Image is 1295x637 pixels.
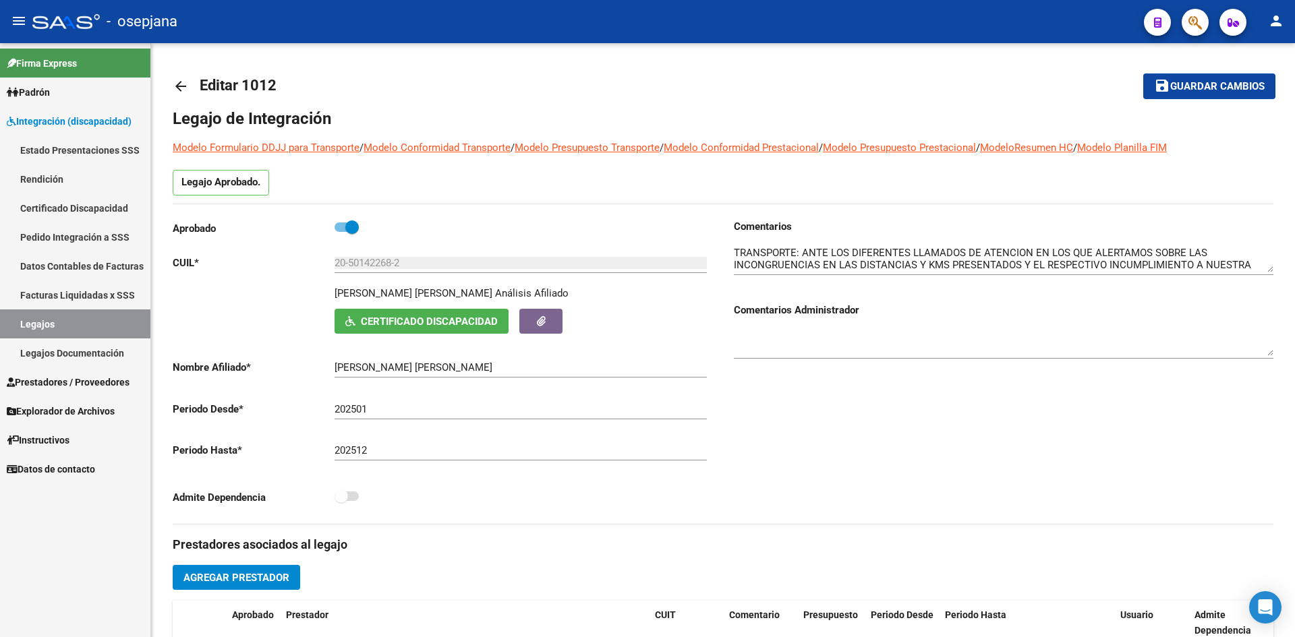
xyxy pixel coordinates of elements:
p: Aprobado [173,221,335,236]
a: Modelo Presupuesto Transporte [515,142,660,154]
span: Agregar Prestador [183,572,289,584]
span: Instructivos [7,433,69,448]
mat-icon: arrow_back [173,78,189,94]
button: Agregar Prestador [173,565,300,590]
p: Legajo Aprobado. [173,170,269,195]
span: Explorador de Archivos [7,404,115,419]
span: Firma Express [7,56,77,71]
span: Presupuesto [803,609,858,620]
a: Modelo Planilla FIM [1077,142,1167,154]
span: Certificado Discapacidad [361,315,498,328]
p: Periodo Hasta [173,443,335,458]
mat-icon: menu [11,13,27,29]
span: Comentario [729,609,780,620]
h3: Prestadores asociados al legajo [173,535,1273,554]
span: Prestador [286,609,328,620]
a: Modelo Formulario DDJJ para Transporte [173,142,359,154]
span: CUIT [655,609,676,620]
mat-icon: person [1268,13,1284,29]
h1: Legajo de Integración [173,108,1273,129]
span: Guardar cambios [1170,81,1265,93]
button: Guardar cambios [1143,73,1275,98]
span: Integración (discapacidad) [7,114,132,129]
span: Editar 1012 [200,77,277,94]
a: Modelo Conformidad Transporte [364,142,511,154]
p: Admite Dependencia [173,490,335,505]
mat-icon: save [1154,78,1170,94]
a: Modelo Presupuesto Prestacional [823,142,976,154]
div: Open Intercom Messenger [1249,591,1282,624]
span: Usuario [1120,609,1153,620]
span: Datos de contacto [7,462,95,477]
p: Periodo Desde [173,402,335,417]
p: Nombre Afiliado [173,360,335,375]
p: CUIL [173,255,335,270]
h3: Comentarios Administrador [734,303,1273,317]
span: Periodo Hasta [945,609,1006,620]
span: Padrón [7,85,50,100]
h3: Comentarios [734,219,1273,234]
span: Admite Dependencia [1195,609,1251,636]
button: Certificado Discapacidad [335,309,509,334]
p: [PERSON_NAME] [PERSON_NAME] [335,286,492,301]
span: - osepjana [107,7,177,36]
div: Análisis Afiliado [495,286,569,301]
a: ModeloResumen HC [980,142,1073,154]
a: Modelo Conformidad Prestacional [664,142,819,154]
span: Prestadores / Proveedores [7,375,129,390]
span: Aprobado [232,609,274,620]
span: Periodo Desde [871,609,933,620]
